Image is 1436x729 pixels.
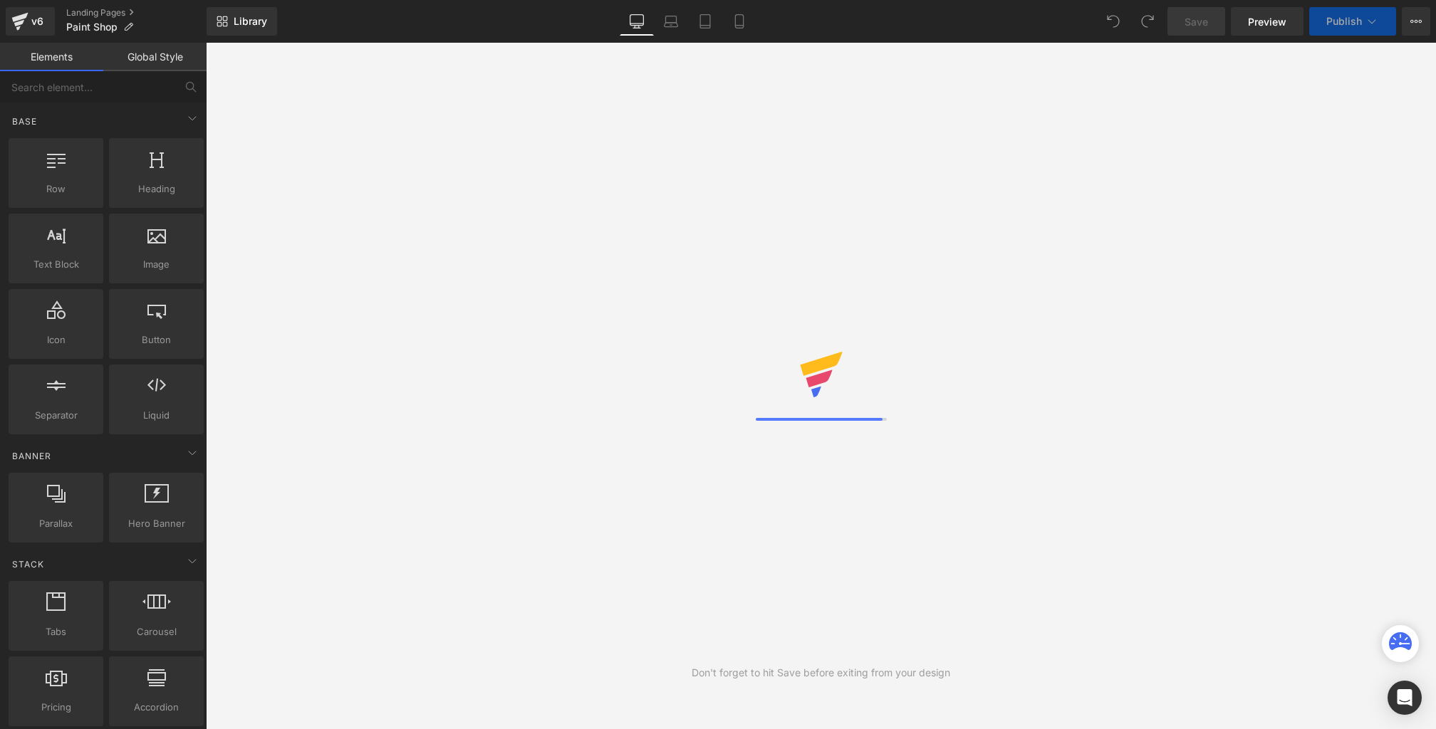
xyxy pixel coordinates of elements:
[1309,7,1396,36] button: Publish
[1133,7,1162,36] button: Redo
[1326,16,1362,27] span: Publish
[620,7,654,36] a: Desktop
[1099,7,1128,36] button: Undo
[1388,681,1422,715] div: Open Intercom Messenger
[113,516,199,531] span: Hero Banner
[1185,14,1208,29] span: Save
[207,7,277,36] a: New Library
[13,257,99,272] span: Text Block
[113,182,199,196] span: Heading
[688,7,722,36] a: Tablet
[113,624,199,639] span: Carousel
[103,43,207,71] a: Global Style
[11,557,46,571] span: Stack
[66,7,207,19] a: Landing Pages
[113,408,199,423] span: Liquid
[28,12,46,31] div: v6
[1248,14,1286,29] span: Preview
[66,21,118,33] span: Paint Shop
[13,624,99,639] span: Tabs
[654,7,688,36] a: Laptop
[13,700,99,715] span: Pricing
[6,7,55,36] a: v6
[1402,7,1430,36] button: More
[13,182,99,196] span: Row
[1231,7,1304,36] a: Preview
[722,7,756,36] a: Mobile
[113,257,199,272] span: Image
[13,332,99,347] span: Icon
[11,115,38,128] span: Base
[692,665,950,681] div: Don't forget to hit Save before exiting from your design
[113,700,199,715] span: Accordion
[11,449,53,463] span: Banner
[234,15,267,28] span: Library
[13,516,99,531] span: Parallax
[13,408,99,423] span: Separator
[113,332,199,347] span: Button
